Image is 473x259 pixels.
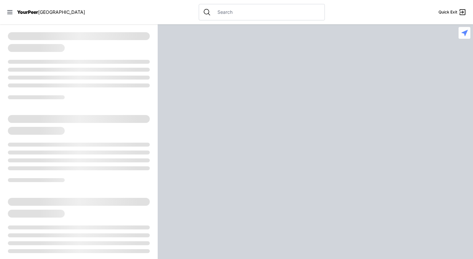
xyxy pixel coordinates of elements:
a: Quick Exit [439,8,466,16]
span: Quick Exit [439,10,457,15]
input: Search [214,9,321,15]
a: YourPeer[GEOGRAPHIC_DATA] [17,10,85,14]
span: YourPeer [17,9,38,15]
span: [GEOGRAPHIC_DATA] [38,9,85,15]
